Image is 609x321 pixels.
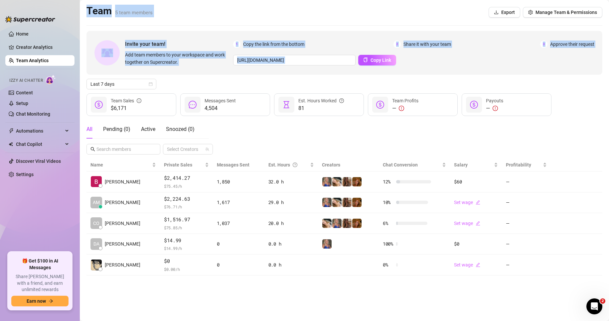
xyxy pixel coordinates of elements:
td: — [502,171,551,192]
span: search [90,147,95,152]
div: — [486,104,503,112]
span: Share [PERSON_NAME] with a friend, and earn unlimited rewards [11,273,69,293]
img: OnlyDanielle [322,219,332,228]
img: Ambie [322,198,332,207]
td: — [502,192,551,213]
button: Manage Team & Permissions [523,7,602,18]
span: 5 team members [115,10,153,16]
a: Set wageedit [454,221,480,226]
span: 0 % [383,261,393,268]
span: Messages Sent [205,98,236,103]
span: DA [93,240,99,248]
span: 100 % [383,240,393,248]
span: Payouts [486,98,503,103]
img: OnlyDanielle [332,177,342,186]
span: 🎁 Get $100 in AI Messages [11,258,69,271]
div: All [86,125,92,133]
span: Izzy AI Chatter [9,77,43,84]
span: Export [501,10,515,15]
div: 1,617 [217,199,260,206]
span: Private Sales [164,162,192,167]
span: Team Profits [392,98,418,103]
span: $2,224.63 [164,195,209,203]
span: Manage Team & Permissions [535,10,597,15]
img: logo-BBDzfeDw.svg [5,16,55,23]
a: Setup [16,101,28,106]
span: CO [93,220,99,227]
button: Earn nowarrow-right [11,296,69,306]
input: Search members [96,146,151,153]
span: $6,171 [111,104,141,112]
span: edit [476,263,480,267]
button: Copy Link [358,55,396,65]
h2: Team [86,5,153,17]
span: 4,504 [205,104,236,112]
span: [PERSON_NAME] [105,261,140,268]
span: exclamation-circle [399,106,404,111]
span: 3 [540,41,547,48]
div: Pending ( 0 ) [103,125,130,133]
a: Home [16,31,29,37]
span: exclamation-circle [493,106,498,111]
div: 20.0 h [268,220,314,227]
span: [PERSON_NAME] [105,199,140,206]
span: dollar-circle [470,101,478,109]
img: Danielle [352,198,362,207]
span: Share it with your team [403,41,451,48]
span: Chat Copilot [16,139,63,150]
span: question-circle [339,97,344,104]
span: Invite your team! [125,40,233,48]
span: $ 0.00 /h [164,266,209,272]
span: Automations [16,126,63,136]
iframe: Intercom live chat [586,298,602,314]
img: Alexander Delac… [91,260,102,270]
a: Team Analytics [16,58,49,63]
a: Chat Monitoring [16,111,50,117]
span: Name [90,161,151,168]
span: Earn now [27,298,46,304]
span: Salary [454,162,468,167]
span: message [189,101,197,109]
img: Ambie [332,219,342,228]
span: $ 75.45 /h [164,183,209,189]
span: dollar-circle [95,101,103,109]
span: $0 [164,257,209,265]
div: 29.0 h [268,199,314,206]
span: $14.99 [164,237,209,245]
div: 0.0 h [268,261,314,268]
span: Add team members to your workspace and work together on Supercreator. [125,51,230,66]
span: edit [476,200,480,205]
span: 10 % [383,199,393,206]
a: Discover Viral Videos [16,159,61,164]
span: 1 [233,41,240,48]
td: — [502,234,551,255]
span: [PERSON_NAME] [105,178,140,185]
span: Profitability [506,162,531,167]
a: Content [16,90,33,95]
span: Copy Link [371,57,391,63]
span: dollar-circle [376,101,384,109]
span: thunderbolt [9,128,14,134]
span: calendar [149,82,153,86]
span: setting [528,10,533,15]
button: Export [489,7,520,18]
span: Last 7 days [90,79,152,89]
span: [PERSON_NAME] [105,220,140,227]
th: Name [86,159,160,171]
span: arrow-right [49,299,53,303]
span: $ 76.71 /h [164,203,209,210]
img: Danielle [352,177,362,186]
span: Snoozed ( 0 ) [166,126,195,132]
span: edit [476,221,480,226]
span: 2 [600,298,605,304]
a: Set wageedit [454,262,480,267]
div: 0 [217,261,260,268]
th: Creators [318,159,379,171]
td: — [502,213,551,234]
div: Est. Hours [268,161,309,168]
span: AM [93,199,100,206]
span: $ 14.99 /h [164,245,209,252]
span: download [494,10,499,15]
img: daniellerose [342,198,352,207]
span: [PERSON_NAME] [105,240,140,248]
